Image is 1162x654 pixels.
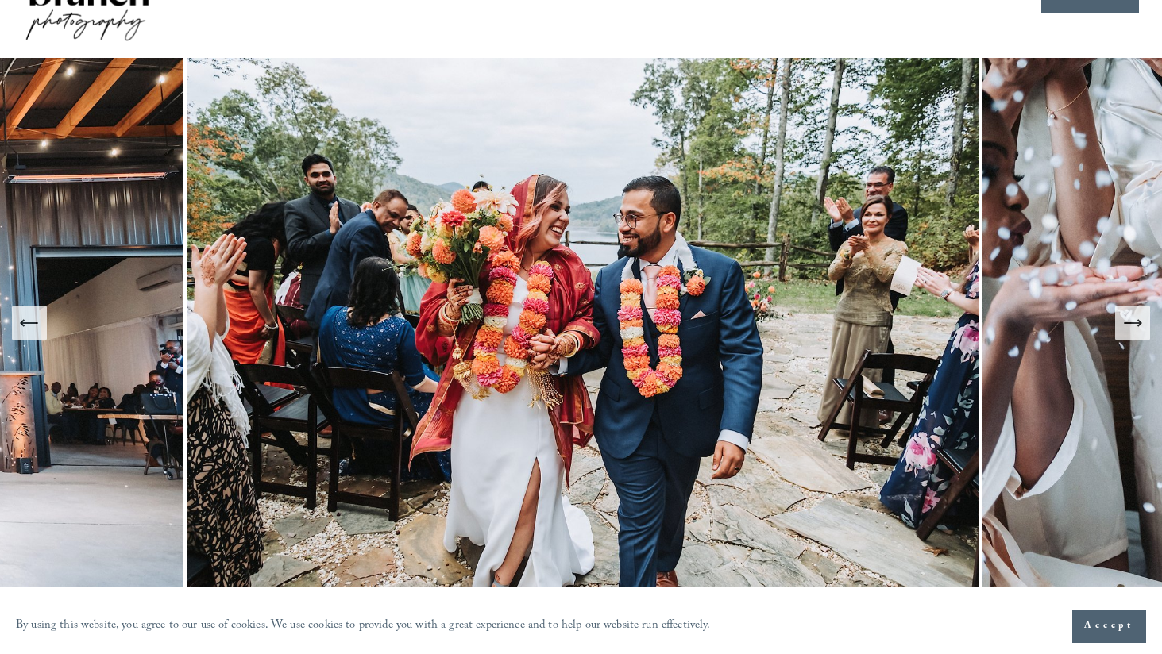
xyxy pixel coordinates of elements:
button: Accept [1072,610,1146,643]
span: Accept [1084,618,1134,634]
button: Previous Slide [12,306,47,340]
button: Next Slide [1115,306,1150,340]
img: Breathtaking Mountain Top Wedding Photography in Nantahala, NC [187,58,982,587]
p: By using this website, you agree to our use of cookies. We use cookies to provide you with a grea... [16,615,711,638]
